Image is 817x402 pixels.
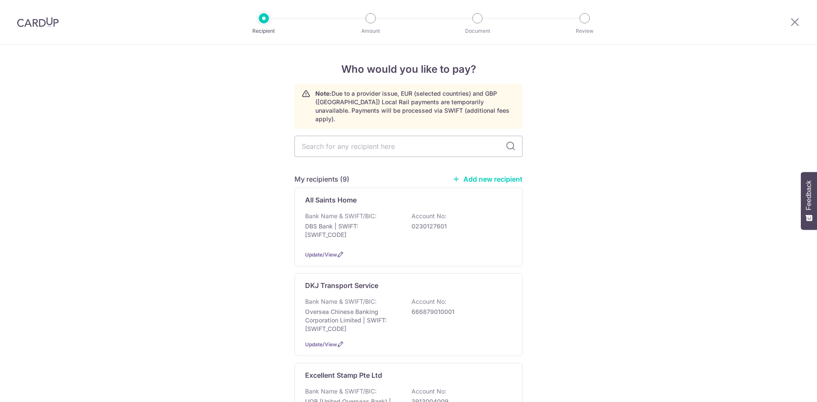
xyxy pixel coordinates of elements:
p: Due to a provider issue, EUR (selected countries) and GBP ([GEOGRAPHIC_DATA]) Local Rail payments... [315,89,515,123]
p: Account No: [411,387,446,396]
p: Review [553,27,616,35]
input: Search for any recipient here [294,136,523,157]
iframe: Opens a widget where you can find more information [763,376,808,398]
p: All Saints Home [305,195,357,205]
p: Account No: [411,297,446,306]
a: Add new recipient [452,175,523,183]
strong: Note: [315,90,331,97]
p: Bank Name & SWIFT/BIC: [305,297,377,306]
p: DKJ Transport Service [305,280,378,291]
h5: My recipients (9) [294,174,349,184]
p: 0230127601 [411,222,507,231]
p: Bank Name & SWIFT/BIC: [305,212,377,220]
p: 666879010001 [411,308,507,316]
p: Document [446,27,509,35]
span: Feedback [805,180,813,210]
a: Update/View [305,341,337,348]
p: Amount [339,27,402,35]
a: Update/View [305,251,337,258]
p: Recipient [232,27,295,35]
p: Oversea Chinese Banking Corporation Limited | SWIFT: [SWIFT_CODE] [305,308,400,333]
p: Account No: [411,212,446,220]
p: DBS Bank | SWIFT: [SWIFT_CODE] [305,222,400,239]
p: Excellent Stamp Pte Ltd [305,370,382,380]
p: Bank Name & SWIFT/BIC: [305,387,377,396]
img: CardUp [17,17,59,27]
h4: Who would you like to pay? [294,62,523,77]
button: Feedback - Show survey [801,172,817,230]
